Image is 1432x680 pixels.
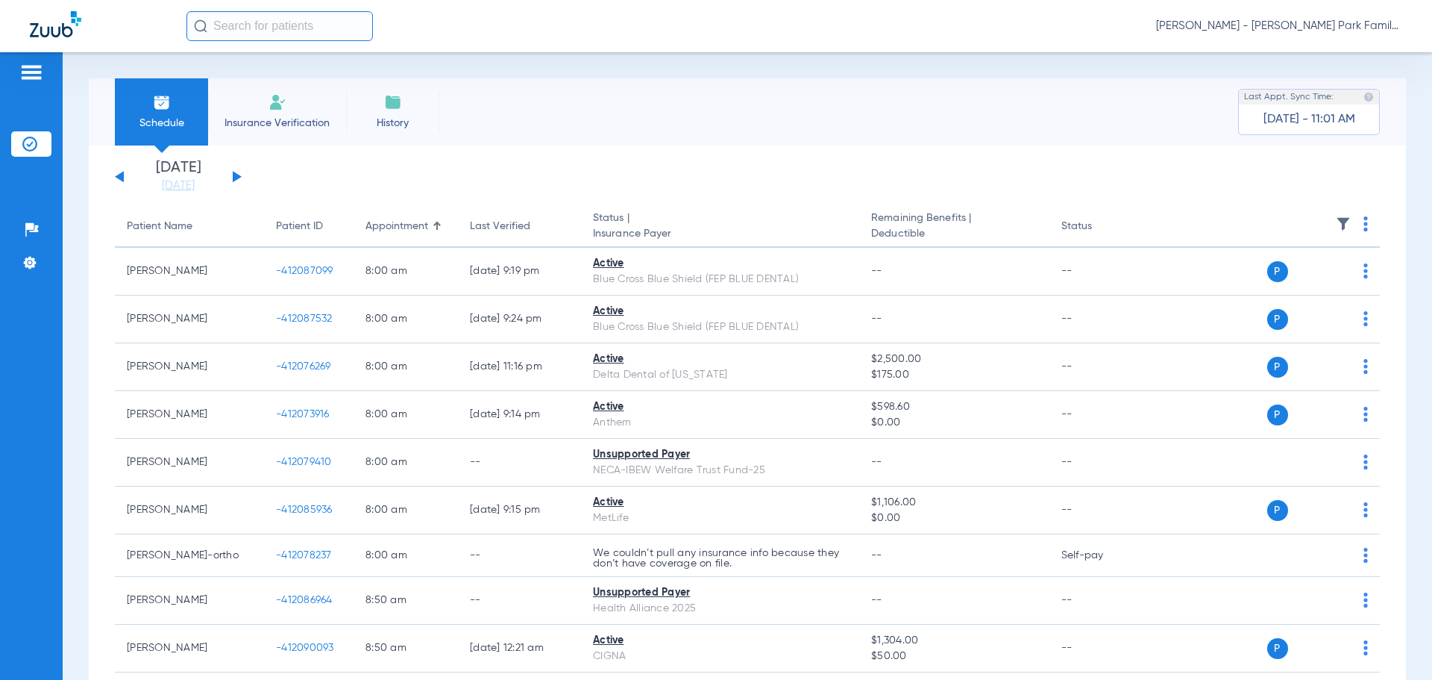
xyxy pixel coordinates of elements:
[1156,19,1402,34] span: [PERSON_NAME] - [PERSON_NAME] Park Family Dentistry
[859,206,1049,248] th: Remaining Benefits |
[134,178,223,193] a: [DATE]
[593,319,847,335] div: Blue Cross Blue Shield (FEP BLUE DENTAL)
[593,649,847,664] div: CIGNA
[1049,206,1150,248] th: Status
[458,534,581,577] td: --
[276,314,333,324] span: -412087532
[1244,90,1334,105] span: Last Appt. Sync Time:
[871,367,1037,383] span: $175.00
[1363,593,1368,608] img: group-dot-blue.svg
[276,266,333,276] span: -412087099
[126,116,197,131] span: Schedule
[871,352,1037,367] span: $2,500.00
[1363,455,1368,470] img: group-dot-blue.svg
[458,577,581,625] td: --
[268,93,286,111] img: Manual Insurance Verification
[1363,216,1368,231] img: group-dot-blue.svg
[458,625,581,673] td: [DATE] 12:21 AM
[1363,407,1368,422] img: group-dot-blue.svg
[276,505,333,515] span: -412085936
[1267,638,1288,659] span: P
[276,361,331,372] span: -412076269
[354,343,458,391] td: 8:00 AM
[593,352,847,367] div: Active
[871,595,882,605] span: --
[365,219,446,234] div: Appointment
[458,391,581,439] td: [DATE] 9:14 PM
[593,256,847,272] div: Active
[115,439,264,487] td: [PERSON_NAME]
[194,19,207,33] img: Search Icon
[1049,487,1150,534] td: --
[153,93,171,111] img: Schedule
[871,495,1037,511] span: $1,106.00
[219,116,335,131] span: Insurance Verification
[354,248,458,296] td: 8:00 AM
[593,463,847,478] div: NECA-IBEW Welfare Trust Fund-25
[115,391,264,439] td: [PERSON_NAME]
[115,296,264,343] td: [PERSON_NAME]
[354,439,458,487] td: 8:00 AM
[871,399,1037,415] span: $598.60
[1263,112,1355,127] span: [DATE] - 11:01 AM
[354,391,458,439] td: 8:00 AM
[354,577,458,625] td: 8:50 AM
[458,487,581,534] td: [DATE] 9:15 PM
[871,226,1037,242] span: Deductible
[871,550,882,561] span: --
[1363,640,1368,655] img: group-dot-blue.svg
[593,226,847,242] span: Insurance Payer
[593,585,847,601] div: Unsupported Payer
[1049,625,1150,673] td: --
[127,219,252,234] div: Patient Name
[276,219,342,234] div: Patient ID
[470,219,530,234] div: Last Verified
[593,511,847,526] div: MetLife
[354,625,458,673] td: 8:50 AM
[30,11,81,37] img: Zuub Logo
[276,643,334,653] span: -412090093
[1267,261,1288,282] span: P
[276,550,332,561] span: -412078237
[354,487,458,534] td: 8:00 AM
[276,219,323,234] div: Patient ID
[384,93,402,111] img: History
[276,409,330,419] span: -412073916
[871,457,882,467] span: --
[593,548,847,569] p: We couldn’t pull any insurance info because they don’t have coverage on file.
[1267,309,1288,330] span: P
[115,577,264,625] td: [PERSON_NAME]
[871,511,1037,526] span: $0.00
[1363,92,1374,102] img: last sync help info
[1049,577,1150,625] td: --
[593,399,847,415] div: Active
[871,266,882,276] span: --
[115,625,264,673] td: [PERSON_NAME]
[1049,296,1150,343] td: --
[470,219,569,234] div: Last Verified
[593,633,847,649] div: Active
[1363,263,1368,278] img: group-dot-blue.svg
[593,415,847,431] div: Anthem
[871,314,882,324] span: --
[593,495,847,511] div: Active
[19,63,43,81] img: hamburger-icon
[593,601,847,617] div: Health Alliance 2025
[365,219,428,234] div: Appointment
[1267,357,1288,378] span: P
[593,272,847,287] div: Blue Cross Blue Shield (FEP BLUE DENTAL)
[593,304,847,319] div: Active
[354,534,458,577] td: 8:00 AM
[593,447,847,463] div: Unsupported Payer
[581,206,859,248] th: Status |
[1049,439,1150,487] td: --
[357,116,428,131] span: History
[115,248,264,296] td: [PERSON_NAME]
[593,367,847,383] div: Delta Dental of [US_STATE]
[127,219,192,234] div: Patient Name
[1049,343,1150,391] td: --
[1363,359,1368,374] img: group-dot-blue.svg
[1049,534,1150,577] td: Self-pay
[115,487,264,534] td: [PERSON_NAME]
[354,296,458,343] td: 8:00 AM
